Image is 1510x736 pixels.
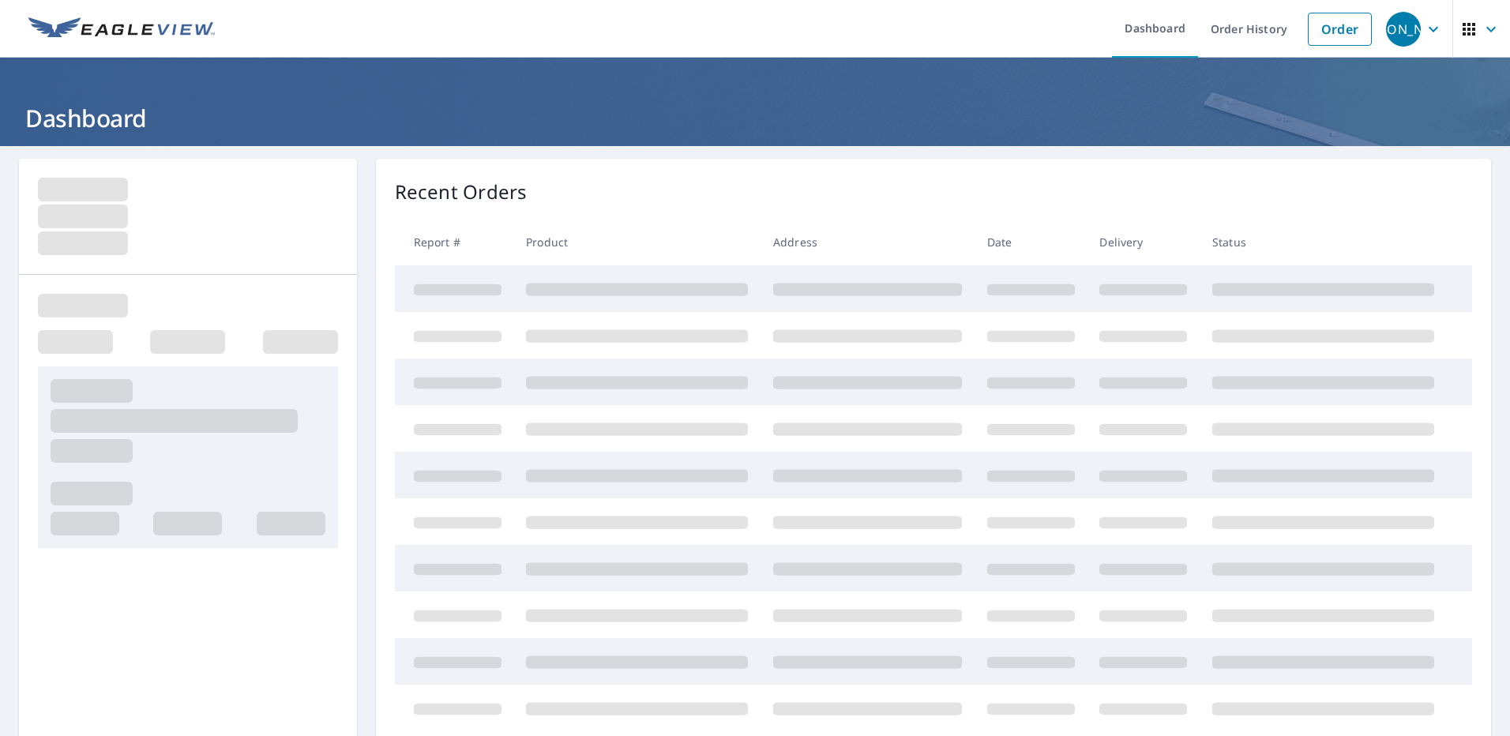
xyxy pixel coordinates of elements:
a: Order [1308,13,1372,46]
h1: Dashboard [19,102,1491,134]
img: EV Logo [28,17,215,41]
p: Recent Orders [395,178,528,206]
th: Report # [395,219,514,265]
th: Product [513,219,761,265]
th: Delivery [1087,219,1200,265]
th: Date [975,219,1087,265]
div: [PERSON_NAME] [1386,12,1421,47]
th: Status [1200,219,1447,265]
th: Address [761,219,975,265]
